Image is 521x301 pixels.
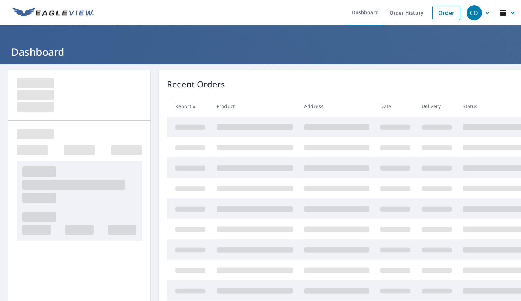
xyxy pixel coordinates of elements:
[299,96,375,117] th: Address
[8,45,513,59] h1: Dashboard
[211,96,299,117] th: Product
[167,78,225,91] p: Recent Orders
[432,6,460,20] a: Order
[12,8,94,18] img: EV Logo
[467,5,482,20] div: CO
[416,96,457,117] th: Delivery
[375,96,416,117] th: Date
[167,96,211,117] th: Report #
